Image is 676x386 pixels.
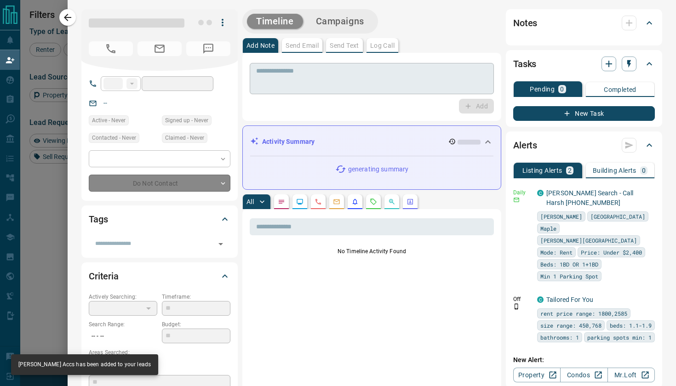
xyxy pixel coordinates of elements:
a: [PERSON_NAME] Search - Call Harsh [PHONE_NUMBER] [546,189,634,206]
p: 0 [642,167,646,174]
span: Maple [540,224,556,233]
svg: Requests [370,198,377,205]
div: Alerts [513,134,655,156]
p: 0 [560,86,564,92]
span: No Number [186,41,230,56]
span: [PERSON_NAME][GEOGRAPHIC_DATA] [540,236,637,245]
a: Property [513,368,561,382]
p: New Alert: [513,355,655,365]
p: Budget: [162,320,230,329]
p: Listing Alerts [522,167,562,174]
span: beds: 1.1-1.9 [610,321,652,330]
h2: Criteria [89,269,119,284]
div: Notes [513,12,655,34]
a: -- [103,99,107,107]
button: Timeline [247,14,303,29]
span: Signed up - Never [165,116,208,125]
button: New Task [513,106,655,121]
div: Do Not Contact [89,175,230,192]
svg: Listing Alerts [351,198,359,205]
span: size range: 450,768 [540,321,602,330]
span: bathrooms: 1 [540,333,579,342]
h2: Alerts [513,138,537,153]
h2: Tags [89,212,108,227]
span: [GEOGRAPHIC_DATA] [590,212,645,221]
p: Completed [604,86,636,93]
span: Mode: Rent [540,248,573,257]
svg: Opportunities [388,198,395,205]
p: -- - -- [89,329,157,344]
span: No Number [89,41,133,56]
span: Active - Never [92,116,126,125]
p: 2 [568,167,572,174]
div: condos.ca [537,190,544,196]
span: parking spots min: 1 [587,333,652,342]
h2: Tasks [513,57,536,71]
span: [PERSON_NAME] [540,212,582,221]
p: Off [513,295,532,303]
span: Min 1 Parking Spot [540,272,598,281]
h2: Notes [513,16,537,30]
a: Mr.Loft [607,368,655,382]
button: Open [214,238,227,250]
p: Building Alerts [593,167,636,174]
svg: Calls [315,198,322,205]
p: Add Note [246,42,275,49]
span: No Email [137,41,182,56]
p: Search Range: [89,320,157,329]
a: Tailored For You [546,296,593,303]
div: [PERSON_NAME] Accs has been added to your leads [18,357,151,372]
span: Claimed - Never [165,133,204,142]
div: Tasks [513,53,655,75]
svg: Notes [278,198,285,205]
p: generating summary [348,165,408,174]
p: Daily [513,188,532,197]
div: condos.ca [537,296,544,303]
p: Pending [530,86,555,92]
p: Activity Summary [262,137,315,147]
span: Beds: 1BD OR 1+1BD [540,260,598,269]
p: Actively Searching: [89,293,157,301]
p: No Timeline Activity Found [250,247,494,255]
p: Timeframe: [162,293,230,301]
p: All [246,199,254,205]
svg: Push Notification Only [513,303,520,310]
span: Contacted - Never [92,133,136,142]
div: Criteria [89,265,230,287]
div: Tags [89,208,230,230]
svg: Lead Browsing Activity [296,198,304,205]
span: Price: Under $2,400 [581,248,642,257]
a: Condos [560,368,607,382]
p: Motivation: [89,367,230,375]
svg: Emails [333,198,340,205]
svg: Agent Actions [407,198,414,205]
div: Activity Summary [250,133,493,150]
p: Areas Searched: [89,348,230,357]
span: rent price range: 1800,2585 [540,309,627,318]
svg: Email [513,197,520,203]
button: Campaigns [307,14,373,29]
